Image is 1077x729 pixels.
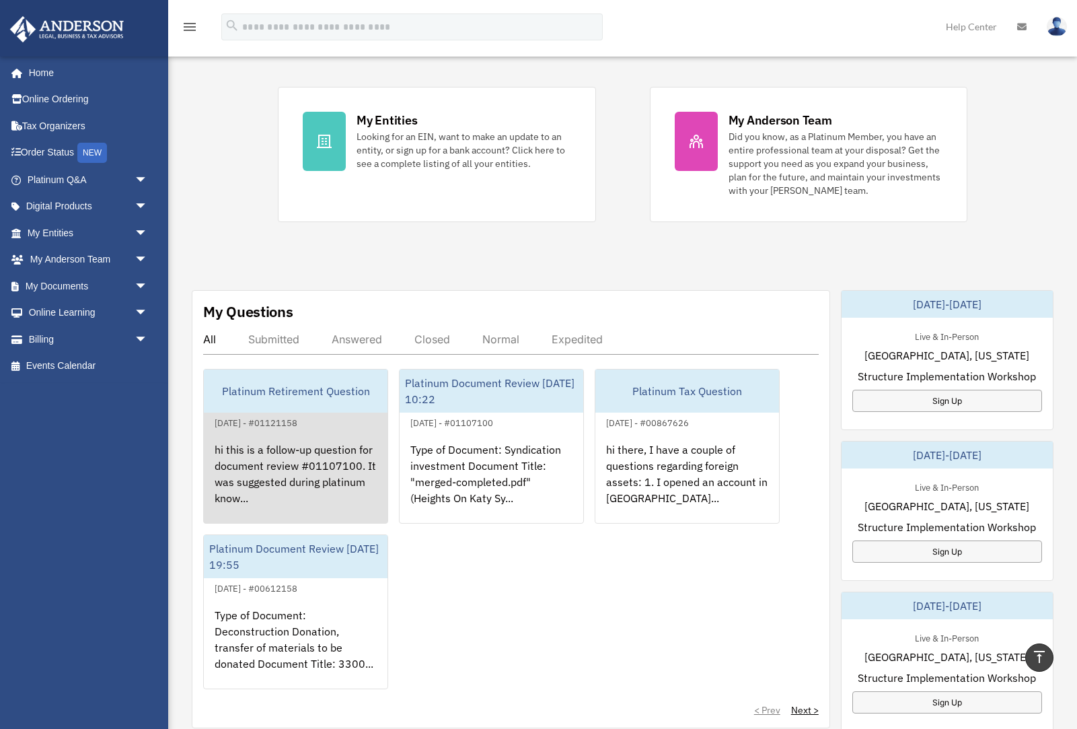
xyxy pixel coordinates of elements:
span: Structure Implementation Workshop [858,670,1036,686]
div: Live & In-Person [904,479,990,493]
div: Did you know, as a Platinum Member, you have an entire professional team at your disposal? Get th... [729,130,942,197]
a: Next > [791,703,819,717]
div: Platinum Document Review [DATE] 19:55 [204,535,387,578]
a: My Documentsarrow_drop_down [9,273,168,300]
a: Sign Up [852,691,1042,714]
i: vertical_align_top [1031,649,1047,665]
div: hi this is a follow-up question for document review #01107100. It was suggested during platinum k... [204,431,387,536]
a: Platinum Document Review [DATE] 10:22[DATE] - #01107100Type of Document: Syndication investment D... [399,369,584,524]
span: arrow_drop_down [135,273,161,300]
div: Type of Document: Deconstruction Donation, transfer of materials to be donated Document Title: 33... [204,596,387,701]
a: menu [182,24,198,35]
div: Live & In-Person [904,630,990,644]
div: [DATE] - #00867626 [595,415,700,429]
a: Online Learningarrow_drop_down [9,300,168,326]
div: Closed [414,333,450,346]
span: arrow_drop_down [135,166,161,194]
div: [DATE]-[DATE] [842,442,1053,468]
img: Anderson Advisors Platinum Portal [6,16,128,42]
span: Structure Implementation Workshop [858,519,1036,535]
a: vertical_align_top [1025,644,1053,672]
div: My Entities [357,112,417,129]
span: [GEOGRAPHIC_DATA], [US_STATE] [864,347,1029,363]
a: Digital Productsarrow_drop_down [9,193,168,220]
div: [DATE] - #01121158 [204,415,308,429]
a: Sign Up [852,390,1042,412]
a: Tax Organizers [9,112,168,139]
a: My Entitiesarrow_drop_down [9,219,168,246]
div: Submitted [248,333,299,346]
div: [DATE]-[DATE] [842,291,1053,318]
div: Live & In-Person [904,328,990,343]
a: Sign Up [852,541,1042,563]
span: [GEOGRAPHIC_DATA], [US_STATE] [864,498,1029,514]
div: Looking for an EIN, want to make an update to an entity, or sign up for a bank account? Click her... [357,130,570,170]
a: Platinum Q&Aarrow_drop_down [9,166,168,193]
div: [DATE] - #00612158 [204,580,308,594]
span: arrow_drop_down [135,219,161,247]
a: Platinum Document Review [DATE] 19:55[DATE] - #00612158Type of Document: Deconstruction Donation,... [203,534,388,689]
a: My Anderson Teamarrow_drop_down [9,246,168,273]
div: [DATE] - #01107100 [400,415,504,429]
img: User Pic [1047,17,1067,36]
i: menu [182,19,198,35]
div: [DATE]-[DATE] [842,592,1053,619]
i: search [225,18,239,33]
div: Expedited [552,333,603,346]
div: Answered [332,333,382,346]
div: Platinum Retirement Question [204,370,387,413]
span: arrow_drop_down [135,246,161,274]
span: [GEOGRAPHIC_DATA], [US_STATE] [864,649,1029,665]
a: Billingarrow_drop_down [9,326,168,353]
a: Home [9,59,161,86]
span: arrow_drop_down [135,300,161,327]
div: Type of Document: Syndication investment Document Title: "merged-completed.pdf" (Heights On Katy ... [400,431,583,536]
a: Platinum Retirement Question[DATE] - #01121158hi this is a follow-up question for document review... [203,369,388,524]
div: My Anderson Team [729,112,832,129]
span: arrow_drop_down [135,326,161,353]
a: Order StatusNEW [9,139,168,167]
div: All [203,333,216,346]
a: Online Ordering [9,86,168,113]
div: hi there, I have a couple of questions regarding foreign assets: 1. I opened an account in [GEOGR... [595,431,779,536]
span: Structure Implementation Workshop [858,368,1036,384]
div: Normal [482,333,519,346]
a: Platinum Tax Question[DATE] - #00867626hi there, I have a couple of questions regarding foreign a... [595,369,780,524]
a: Events Calendar [9,353,168,380]
a: My Anderson Team Did you know, as a Platinum Member, you have an entire professional team at your... [650,87,967,222]
div: Platinum Tax Question [595,370,779,413]
div: NEW [77,143,107,163]
div: My Questions [203,302,293,322]
a: My Entities Looking for an EIN, want to make an update to an entity, or sign up for a bank accoun... [278,87,595,222]
span: arrow_drop_down [135,193,161,221]
div: Platinum Document Review [DATE] 10:22 [400,370,583,413]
